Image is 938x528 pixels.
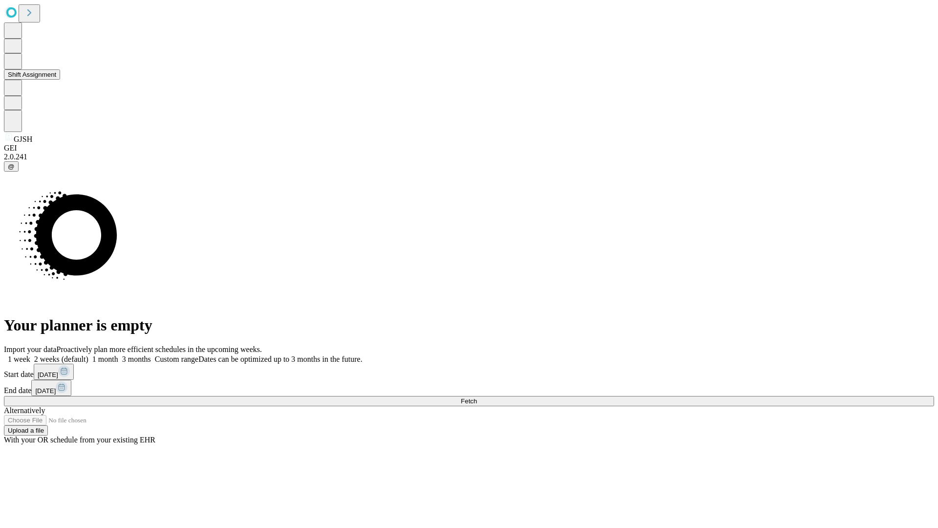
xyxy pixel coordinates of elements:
[4,380,934,396] div: End date
[38,371,58,378] span: [DATE]
[4,153,934,161] div: 2.0.241
[57,345,262,353] span: Proactively plan more efficient schedules in the upcoming weeks.
[8,163,15,170] span: @
[4,406,45,415] span: Alternatively
[4,69,60,80] button: Shift Assignment
[35,387,56,395] span: [DATE]
[31,380,71,396] button: [DATE]
[198,355,362,363] span: Dates can be optimized up to 3 months in the future.
[4,345,57,353] span: Import your data
[4,161,19,172] button: @
[4,144,934,153] div: GEI
[4,364,934,380] div: Start date
[4,436,155,444] span: With your OR schedule from your existing EHR
[92,355,118,363] span: 1 month
[4,396,934,406] button: Fetch
[14,135,32,143] span: GJSH
[461,397,477,405] span: Fetch
[34,364,74,380] button: [DATE]
[34,355,88,363] span: 2 weeks (default)
[8,355,30,363] span: 1 week
[122,355,151,363] span: 3 months
[4,425,48,436] button: Upload a file
[4,316,934,334] h1: Your planner is empty
[155,355,198,363] span: Custom range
